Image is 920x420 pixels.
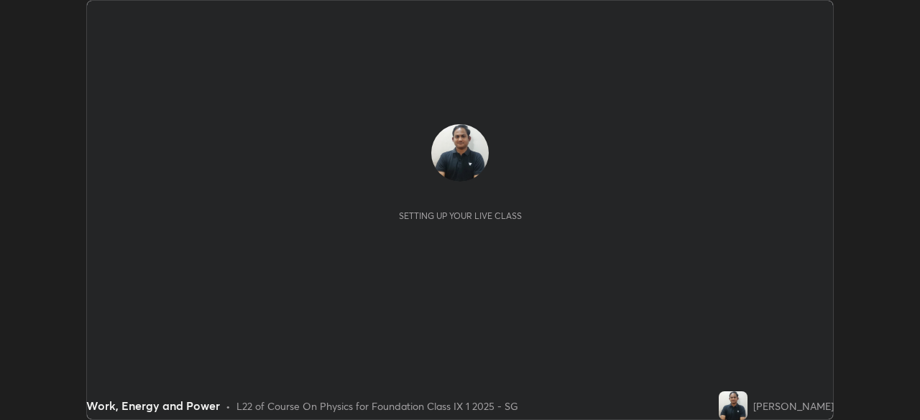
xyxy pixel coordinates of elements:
[86,397,220,414] div: Work, Energy and Power
[226,398,231,414] div: •
[399,210,522,221] div: Setting up your live class
[431,124,489,182] img: 4fc8fb9b56d647e28bc3800bbacc216d.jpg
[753,398,834,414] div: [PERSON_NAME]
[236,398,518,414] div: L22 of Course On Physics for Foundation Class IX 1 2025 - SG
[719,391,747,420] img: 4fc8fb9b56d647e28bc3800bbacc216d.jpg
